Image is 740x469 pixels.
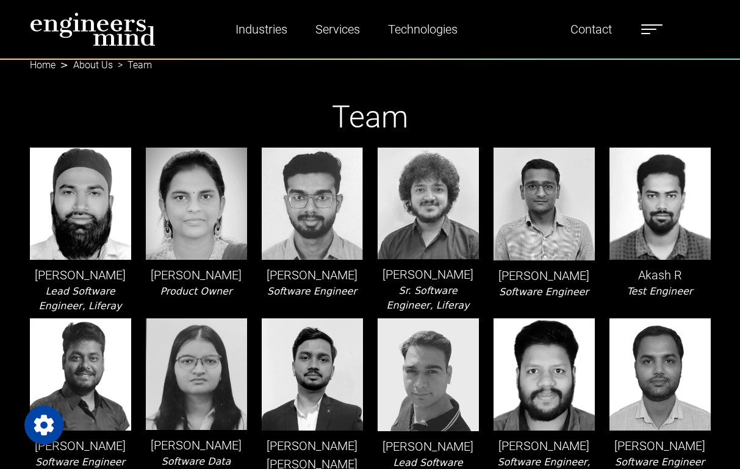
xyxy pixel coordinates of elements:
[386,285,469,311] i: Sr. Software Engineer, Liferay
[378,265,479,284] p: [PERSON_NAME]
[609,318,711,431] img: leader-img
[73,59,113,71] a: About Us
[160,285,232,297] i: Product Owner
[494,318,595,431] img: leader-img
[262,266,363,284] p: [PERSON_NAME]
[146,148,247,260] img: leader-img
[146,318,247,430] img: leader-img
[30,266,131,284] p: [PERSON_NAME]
[615,456,705,468] i: Software Engineer
[146,436,247,454] p: [PERSON_NAME]
[35,456,125,468] i: Software Engineer
[30,318,131,431] img: leader-img
[30,99,711,135] h1: Team
[378,318,479,431] img: leader-img
[378,148,479,259] img: leader-img
[566,15,617,43] a: Contact
[494,267,595,285] p: [PERSON_NAME]
[30,148,131,260] img: leader-img
[378,437,479,456] p: [PERSON_NAME]
[627,285,693,297] i: Test Engineer
[609,266,711,284] p: Akash R
[231,15,292,43] a: Industries
[609,437,711,455] p: [PERSON_NAME]
[113,58,152,73] li: Team
[383,15,462,43] a: Technologies
[267,285,357,297] i: Software Engineer
[30,12,156,46] img: logo
[30,52,711,66] nav: breadcrumb
[146,266,247,284] p: [PERSON_NAME]
[30,59,56,71] a: Home
[262,318,363,431] img: leader-img
[494,437,595,455] p: [PERSON_NAME]
[609,148,711,260] img: leader-img
[30,437,131,455] p: [PERSON_NAME]
[38,285,121,312] i: Lead Software Engineer, Liferay
[494,148,595,260] img: leader-img
[499,286,589,298] i: Software Engineer
[262,148,363,260] img: leader-img
[311,15,365,43] a: Services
